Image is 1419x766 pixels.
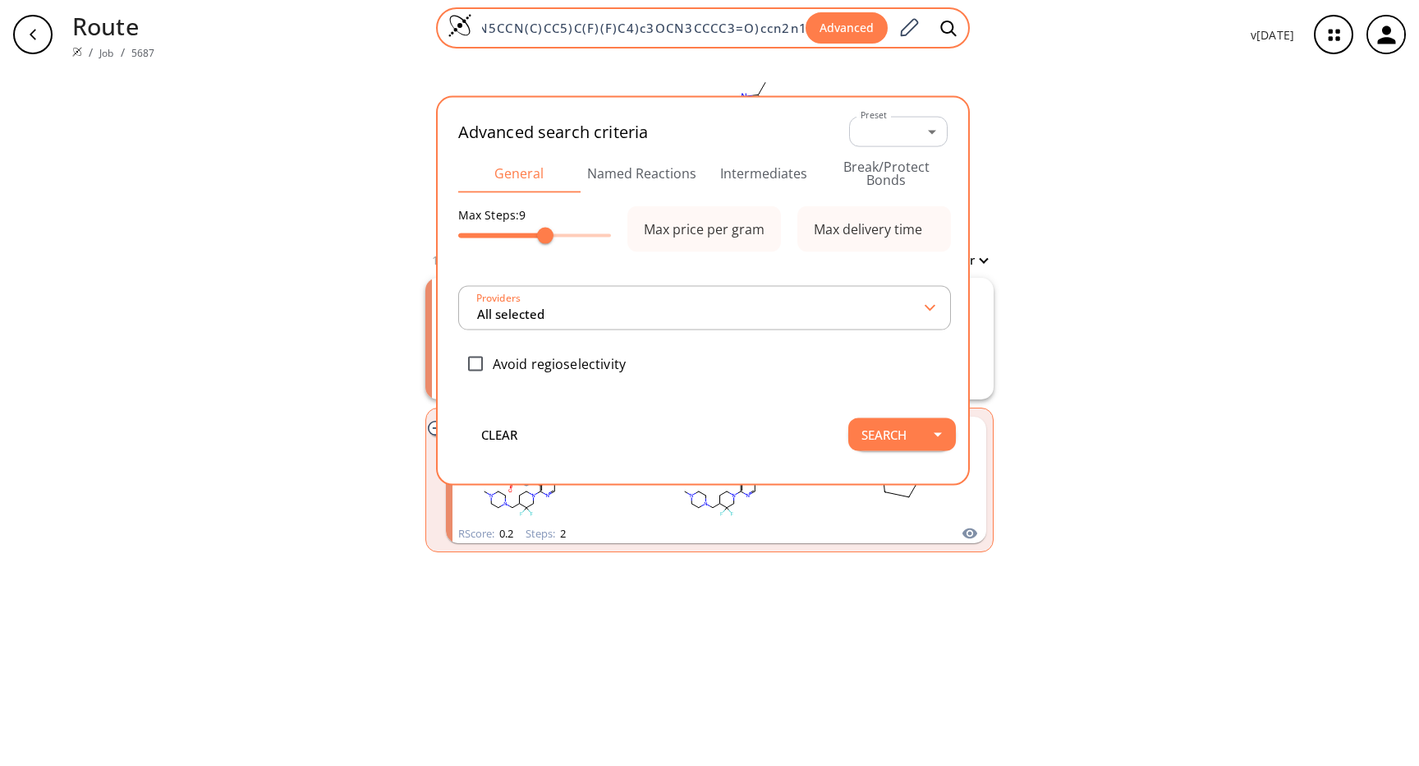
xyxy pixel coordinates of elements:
span: 0.2 [497,526,513,541]
div: Avoid regioselectivity [458,347,951,381]
label: Preset [861,109,887,122]
div: Steps : [526,528,566,539]
div: RScore : [458,528,513,539]
ul: clusters [425,270,994,561]
li: / [89,44,93,61]
button: clear [450,418,549,451]
button: Search [848,418,920,451]
img: Spaya logo [72,47,82,57]
p: 1 unique & 0 similar routes found [432,251,622,269]
button: Break/Protect Bonds [825,154,948,193]
div: Max price per gram [644,223,765,236]
button: Advanced [806,12,888,44]
div: Advanced Search Tabs [458,154,948,193]
p: Max Steps: 9 [458,206,612,224]
input: Enter SMILES [472,20,806,36]
button: General [458,154,581,193]
svg: Cc1cc2c(F)c(NC(=O)c3c(Cl)cnc(N4CCC(CN5CCN(C)CC5)C(F)(F)C4)c3OCN3CCCC3=O)ccn2n1 [527,69,856,250]
p: Route [72,8,154,44]
a: Job [99,46,113,60]
h2: Advanced search criteria [458,122,649,141]
a: 5687 [131,46,155,60]
span: 2 [558,526,566,541]
img: Logo Spaya [448,13,472,38]
div: Max delivery time [814,223,922,236]
label: Providers [471,293,521,303]
button: Named Reactions [581,154,703,193]
li: / [121,44,125,61]
button: Intermediates [703,154,825,193]
button: Filter [935,254,987,266]
p: v [DATE] [1251,26,1294,44]
svg: OCCl [981,419,1129,522]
